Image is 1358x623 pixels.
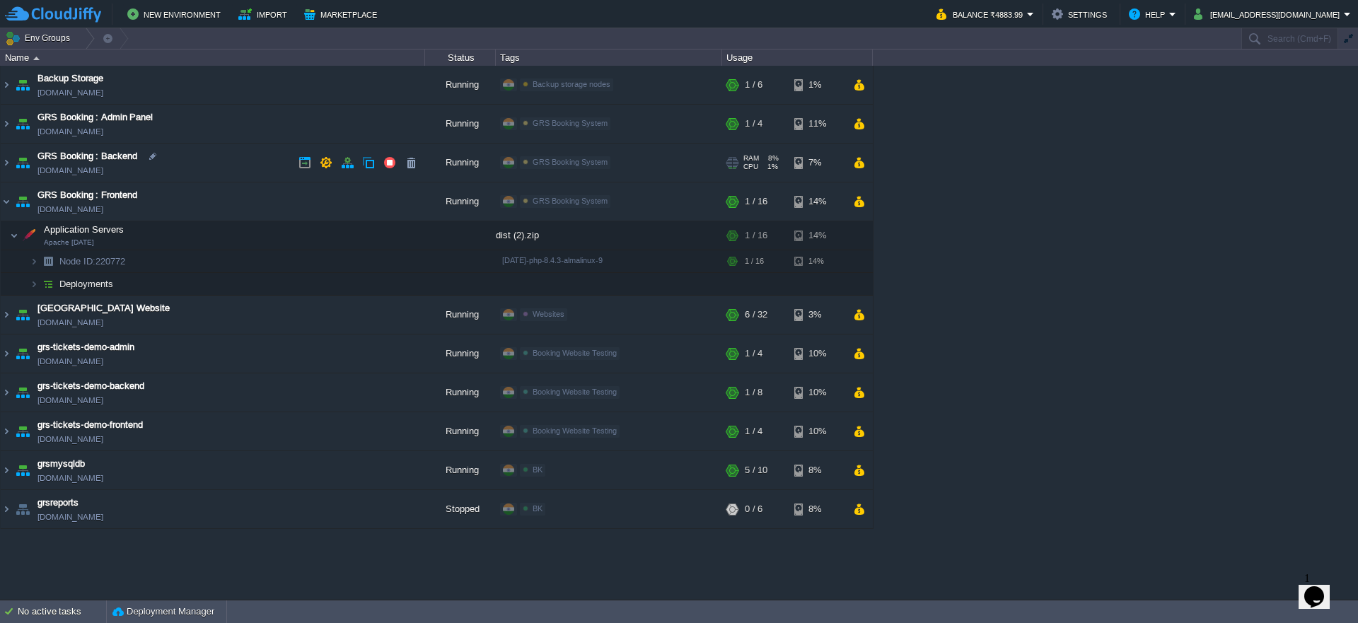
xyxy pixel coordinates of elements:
[1129,6,1169,23] button: Help
[13,412,33,450] img: AMDAwAAAACH5BAEAAAAALAAAAAABAAEAAAICRAEAOw==
[1,373,12,412] img: AMDAwAAAACH5BAEAAAAALAAAAAABAAEAAAICRAEAOw==
[59,256,95,267] span: Node ID:
[1,412,12,450] img: AMDAwAAAACH5BAEAAAAALAAAAAABAAEAAAICRAEAOw==
[30,273,38,295] img: AMDAwAAAACH5BAEAAAAALAAAAAABAAEAAAICRAEAOw==
[112,605,214,619] button: Deployment Manager
[58,255,127,267] span: 220772
[745,334,762,373] div: 1 / 4
[13,105,33,143] img: AMDAwAAAACH5BAEAAAAALAAAAAABAAEAAAICRAEAOw==
[13,144,33,182] img: AMDAwAAAACH5BAEAAAAALAAAAAABAAEAAAICRAEAOw==
[37,418,143,432] span: grs-tickets-demo-frontend
[496,221,722,250] div: dist (2).zip
[425,296,496,334] div: Running
[745,490,762,528] div: 0 / 6
[533,465,542,474] span: BK
[794,144,840,182] div: 7%
[794,334,840,373] div: 10%
[1,105,12,143] img: AMDAwAAAACH5BAEAAAAALAAAAAABAAEAAAICRAEAOw==
[1,144,12,182] img: AMDAwAAAACH5BAEAAAAALAAAAAABAAEAAAICRAEAOw==
[30,250,38,272] img: AMDAwAAAACH5BAEAAAAALAAAAAABAAEAAAICRAEAOw==
[794,373,840,412] div: 10%
[794,451,840,489] div: 8%
[37,86,103,100] span: [DOMAIN_NAME]
[127,6,225,23] button: New Environment
[58,255,127,267] a: Node ID:220772
[13,490,33,528] img: AMDAwAAAACH5BAEAAAAALAAAAAABAAEAAAICRAEAOw==
[745,373,762,412] div: 1 / 8
[425,451,496,489] div: Running
[723,50,872,66] div: Usage
[37,457,85,471] a: grsmysqldb
[794,66,840,104] div: 1%
[37,188,137,202] a: GRS Booking : Frontend
[745,296,767,334] div: 6 / 32
[425,490,496,528] div: Stopped
[497,50,721,66] div: Tags
[764,163,778,171] span: 1%
[745,182,767,221] div: 1 / 16
[794,412,840,450] div: 10%
[1,296,12,334] img: AMDAwAAAACH5BAEAAAAALAAAAAABAAEAAAICRAEAOw==
[13,296,33,334] img: AMDAwAAAACH5BAEAAAAALAAAAAABAAEAAAICRAEAOw==
[794,182,840,221] div: 14%
[1052,6,1111,23] button: Settings
[10,221,18,250] img: AMDAwAAAACH5BAEAAAAALAAAAAABAAEAAAICRAEAOw==
[794,221,840,250] div: 14%
[58,278,115,290] a: Deployments
[13,451,33,489] img: AMDAwAAAACH5BAEAAAAALAAAAAABAAEAAAICRAEAOw==
[13,182,33,221] img: AMDAwAAAACH5BAEAAAAALAAAAAABAAEAAAICRAEAOw==
[38,273,58,295] img: AMDAwAAAACH5BAEAAAAALAAAAAABAAEAAAICRAEAOw==
[5,6,101,23] img: CloudJiffy
[38,250,58,272] img: AMDAwAAAACH5BAEAAAAALAAAAAABAAEAAAICRAEAOw==
[794,250,840,272] div: 14%
[425,66,496,104] div: Running
[37,354,103,368] a: [DOMAIN_NAME]
[426,50,495,66] div: Status
[44,238,94,247] span: Apache [DATE]
[533,426,617,435] span: Booking Website Testing
[533,158,608,166] span: GRS Booking System
[37,71,103,86] a: Backup Storage
[743,163,758,171] span: CPU
[13,66,33,104] img: AMDAwAAAACH5BAEAAAAALAAAAAABAAEAAAICRAEAOw==
[5,28,75,48] button: Env Groups
[1299,566,1344,609] iframe: chat widget
[37,393,103,407] a: [DOMAIN_NAME]
[37,149,137,163] span: GRS Booking : Backend
[1,451,12,489] img: AMDAwAAAACH5BAEAAAAALAAAAAABAAEAAAICRAEAOw==
[1,334,12,373] img: AMDAwAAAACH5BAEAAAAALAAAAAABAAEAAAICRAEAOw==
[37,379,144,393] a: grs-tickets-demo-backend
[37,163,103,177] a: [DOMAIN_NAME]
[533,504,542,513] span: BK
[743,154,759,163] span: RAM
[425,412,496,450] div: Running
[37,510,103,524] a: [DOMAIN_NAME]
[37,124,103,139] a: [DOMAIN_NAME]
[1194,6,1344,23] button: [EMAIL_ADDRESS][DOMAIN_NAME]
[502,256,603,264] span: [DATE]-php-8.4.3-almalinux-9
[37,110,153,124] a: GRS Booking : Admin Panel
[19,221,39,250] img: AMDAwAAAACH5BAEAAAAALAAAAAABAAEAAAICRAEAOw==
[33,57,40,60] img: AMDAwAAAACH5BAEAAAAALAAAAAABAAEAAAICRAEAOw==
[304,6,381,23] button: Marketplace
[936,6,1027,23] button: Balance ₹4883.99
[37,432,103,446] a: [DOMAIN_NAME]
[533,388,617,396] span: Booking Website Testing
[533,197,608,205] span: GRS Booking System
[425,334,496,373] div: Running
[1,490,12,528] img: AMDAwAAAACH5BAEAAAAALAAAAAABAAEAAAICRAEAOw==
[533,80,610,88] span: Backup storage nodes
[37,301,170,315] span: [GEOGRAPHIC_DATA] Website
[425,105,496,143] div: Running
[37,496,79,510] span: grsreports
[1,50,424,66] div: Name
[1,66,12,104] img: AMDAwAAAACH5BAEAAAAALAAAAAABAAEAAAICRAEAOw==
[42,223,126,235] span: Application Servers
[37,471,103,485] span: [DOMAIN_NAME]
